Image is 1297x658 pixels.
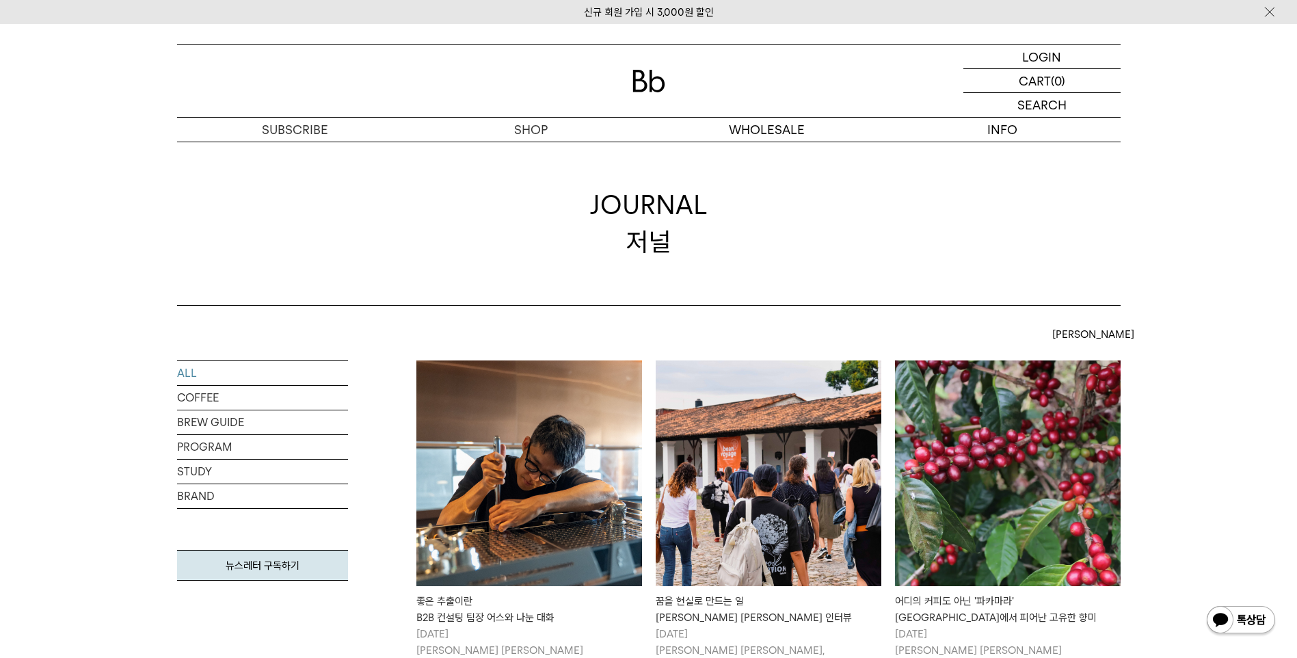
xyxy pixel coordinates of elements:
a: LOGIN [963,45,1121,69]
div: JOURNAL 저널 [590,187,708,259]
a: 뉴스레터 구독하기 [177,550,348,581]
a: SHOP [413,118,649,142]
p: (0) [1051,69,1065,92]
img: 카카오톡 채널 1:1 채팅 버튼 [1205,605,1276,637]
img: 좋은 추출이란B2B 컨설팅 팀장 어스와 나눈 대화 [416,360,642,586]
img: 로고 [632,70,665,92]
a: BRAND [177,484,348,508]
a: BREW GUIDE [177,410,348,434]
img: 꿈을 현실로 만드는 일빈보야지 탁승희 대표 인터뷰 [656,360,881,586]
img: 어디의 커피도 아닌 '파카마라'엘살바도르에서 피어난 고유한 향미 [895,360,1121,586]
a: 신규 회원 가입 시 3,000원 할인 [584,6,714,18]
a: PROGRAM [177,435,348,459]
p: INFO [885,118,1121,142]
div: 꿈을 현실로 만드는 일 [PERSON_NAME] [PERSON_NAME] 인터뷰 [656,593,881,626]
a: ALL [177,361,348,385]
a: COFFEE [177,386,348,410]
div: 어디의 커피도 아닌 '파카마라' [GEOGRAPHIC_DATA]에서 피어난 고유한 향미 [895,593,1121,626]
span: [PERSON_NAME] [1052,326,1134,343]
a: STUDY [177,460,348,484]
p: SEARCH [1017,93,1067,117]
p: WHOLESALE [649,118,885,142]
a: SUBSCRIBE [177,118,413,142]
div: 좋은 추출이란 B2B 컨설팅 팀장 어스와 나눈 대화 [416,593,642,626]
p: LOGIN [1022,45,1061,68]
p: CART [1019,69,1051,92]
a: CART (0) [963,69,1121,93]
